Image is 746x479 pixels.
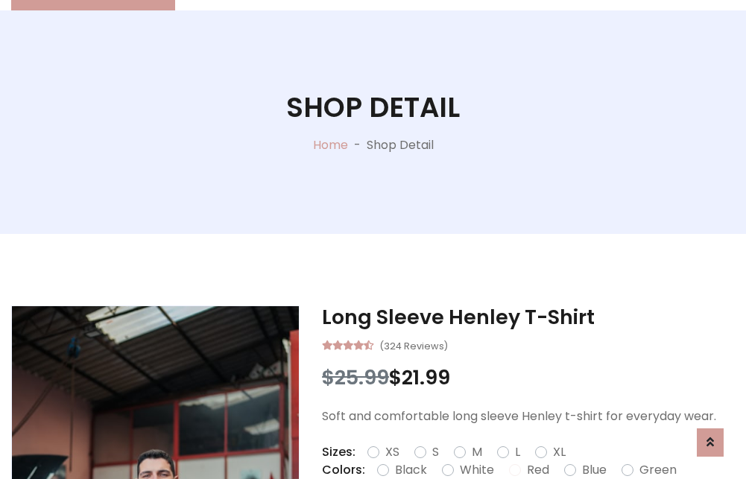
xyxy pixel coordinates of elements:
[348,136,367,154] p: -
[286,91,460,124] h1: Shop Detail
[322,364,389,391] span: $25.99
[432,443,439,461] label: S
[402,364,450,391] span: 21.99
[515,443,520,461] label: L
[313,136,348,153] a: Home
[639,461,677,479] label: Green
[385,443,399,461] label: XS
[582,461,607,479] label: Blue
[367,136,434,154] p: Shop Detail
[322,407,735,425] p: Soft and comfortable long sleeve Henley t-shirt for everyday wear.
[460,461,494,479] label: White
[379,336,448,354] small: (324 Reviews)
[395,461,427,479] label: Black
[527,461,549,479] label: Red
[322,305,735,329] h3: Long Sleeve Henley T-Shirt
[322,443,355,461] p: Sizes:
[322,461,365,479] p: Colors:
[472,443,482,461] label: M
[553,443,566,461] label: XL
[322,366,735,390] h3: $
